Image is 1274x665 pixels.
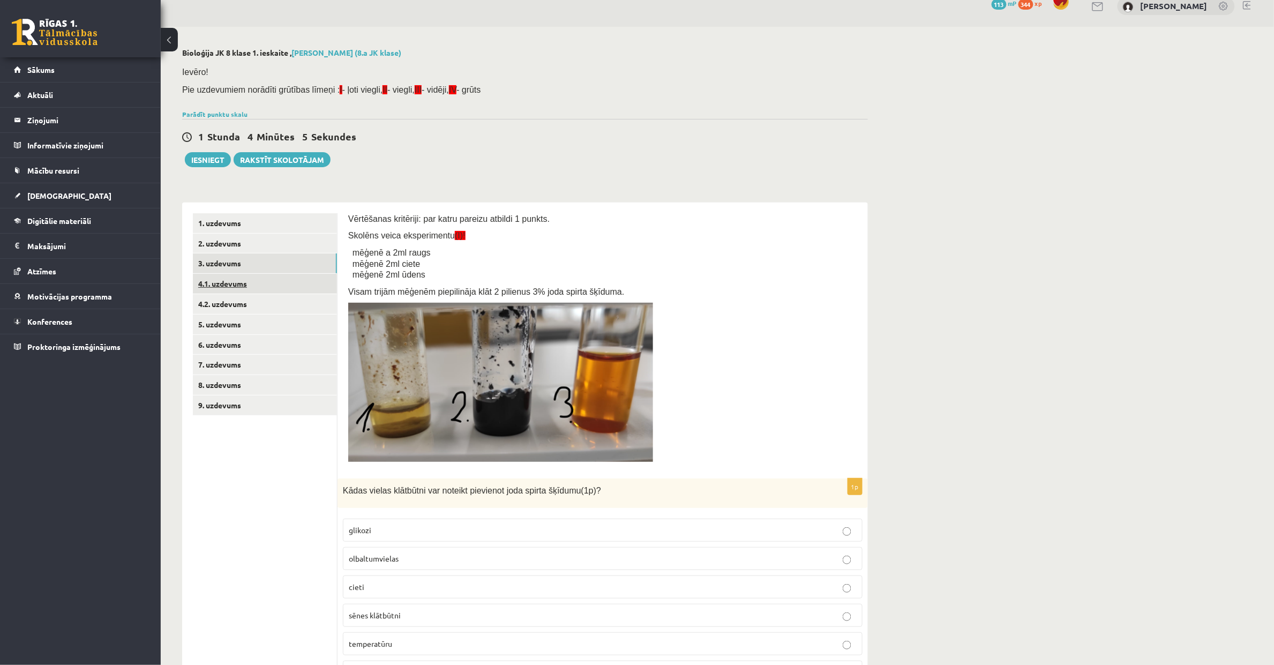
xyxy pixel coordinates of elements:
[843,612,851,621] input: sēnes klātbūtni
[353,259,420,268] span: mēģenē 2ml ciete
[349,610,401,620] span: sēnes klātbūtni
[340,85,342,94] span: I
[193,395,337,415] a: 9. uzdevums
[348,214,550,223] span: Vērtēšanas kritēriji: par katru pareizu atbildi 1 punkts.
[27,90,53,100] span: Aktuāli
[182,110,248,118] a: Parādīt punktu skalu
[193,315,337,334] a: 5. uzdevums
[27,216,91,226] span: Digitālie materiāli
[27,65,55,74] span: Sākums
[353,248,431,257] span: mēģenē a 2ml raugs
[14,309,147,334] a: Konferences
[302,130,308,143] span: 5
[182,68,208,77] span: Ievēro!
[14,83,147,107] a: Aktuāli
[193,294,337,314] a: 4.2. uzdevums
[843,556,851,564] input: olbaltumvielas
[27,266,56,276] span: Atzīmes
[1141,1,1208,11] a: [PERSON_NAME]
[27,133,147,158] legend: Informatīvie ziņojumi
[343,486,601,495] span: Kādas vielas klātbūtni var noteikt pievienot joda spirta šķīdumu(1p)?
[182,85,481,94] span: Pie uzdevumiem norādīti grūtības līmeņi : - ļoti viegli, - viegli, - vidēji, - grūts
[14,284,147,309] a: Motivācijas programma
[257,130,295,143] span: Minūtes
[27,166,79,175] span: Mācību resursi
[193,335,337,355] a: 6. uzdevums
[1123,2,1134,12] img: Alise Dilevka
[455,231,466,240] span: (I)!
[311,130,356,143] span: Sekundes
[848,478,863,495] p: 1p
[12,19,98,46] a: Rīgas 1. Tālmācības vidusskola
[349,554,399,563] span: olbaltumvielas
[353,270,425,279] span: mēģenē 2ml ūdens
[185,152,231,167] button: Iesniegt
[182,48,868,57] h2: Bioloģija JK 8 klase 1. ieskaite ,
[843,584,851,593] input: cieti
[234,152,331,167] a: Rakstīt skolotājam
[291,48,401,57] a: [PERSON_NAME] (8.a JK klase)
[843,641,851,649] input: temperatūru
[207,130,240,143] span: Stunda
[348,231,466,240] span: Skolēns veica eksperimentu
[14,183,147,208] a: [DEMOGRAPHIC_DATA]
[193,253,337,273] a: 3. uzdevums
[27,342,121,352] span: Proktoringa izmēģinājums
[14,57,147,82] a: Sākums
[14,133,147,158] a: Informatīvie ziņojumi
[27,108,147,132] legend: Ziņojumi
[14,108,147,132] a: Ziņojumi
[14,158,147,183] a: Mācību resursi
[449,85,456,94] span: IV
[193,274,337,294] a: 4.1. uzdevums
[193,234,337,253] a: 2. uzdevums
[14,208,147,233] a: Digitālie materiāli
[27,191,111,200] span: [DEMOGRAPHIC_DATA]
[248,130,253,143] span: 4
[349,525,371,535] span: glikozi
[348,303,653,462] img: A close up of a test tube Description automatically generated
[843,527,851,536] input: glikozi
[198,130,204,143] span: 1
[193,375,337,395] a: 8. uzdevums
[27,292,112,301] span: Motivācijas programma
[27,234,147,258] legend: Maksājumi
[349,582,364,592] span: cieti
[383,85,387,94] span: II
[348,287,625,296] span: Visam trijām mēģenēm piepilināja klāt 2 pilienus 3% joda spirta šķīduma.
[14,234,147,258] a: Maksājumi
[14,259,147,283] a: Atzīmes
[27,317,72,326] span: Konferences
[415,85,422,94] span: III
[349,639,392,648] span: temperatūru
[193,355,337,375] a: 7. uzdevums
[193,213,337,233] a: 1. uzdevums
[14,334,147,359] a: Proktoringa izmēģinājums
